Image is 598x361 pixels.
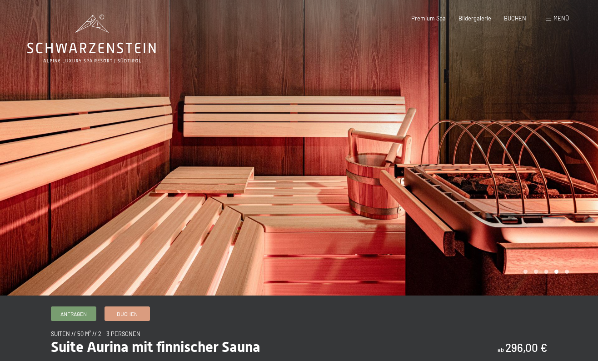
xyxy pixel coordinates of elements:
[51,338,260,356] span: Suite Aurina mit finnischer Sauna
[505,341,547,354] b: 296,00 €
[60,310,87,318] span: Anfragen
[105,307,149,321] a: Buchen
[51,307,96,321] a: Anfragen
[553,15,569,22] span: Menü
[51,330,140,337] span: Suiten // 50 m² // 2 - 3 Personen
[498,346,504,353] span: ab
[117,310,138,318] span: Buchen
[458,15,491,22] a: Bildergalerie
[411,15,446,22] a: Premium Spa
[504,15,526,22] a: BUCHEN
